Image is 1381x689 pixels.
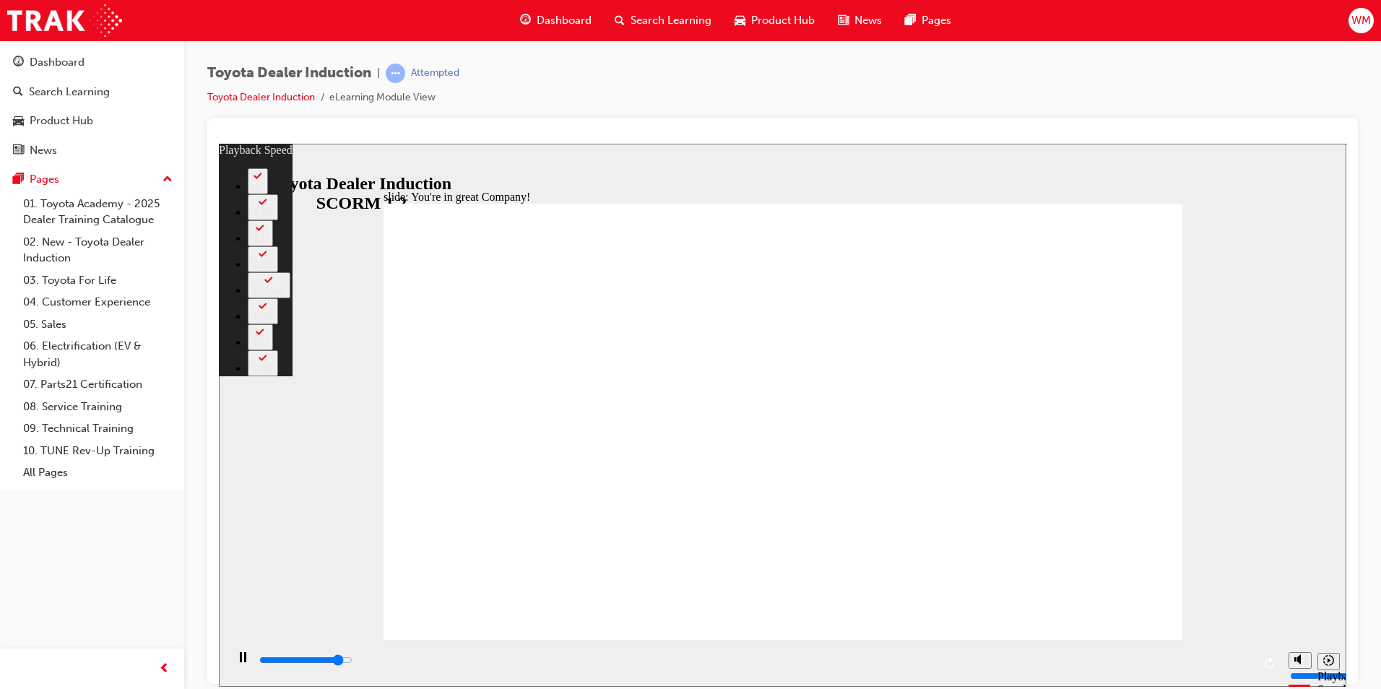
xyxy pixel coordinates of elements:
button: DashboardSearch LearningProduct HubNews [6,46,178,166]
span: prev-icon [159,660,170,678]
div: playback controls [7,496,1062,543]
span: up-icon [163,170,173,189]
div: misc controls [1062,496,1120,543]
a: 07. Parts21 Certification [17,373,178,396]
button: Pages [6,166,178,193]
span: car-icon [735,12,745,30]
a: 05. Sales [17,313,178,336]
input: volume [1071,526,1164,538]
a: Toyota Dealer Induction [207,91,315,103]
span: Search Learning [631,12,711,29]
a: 03. Toyota For Life [17,269,178,292]
div: News [30,142,57,159]
span: learningRecordVerb_ATTEMPT-icon [386,64,405,83]
a: 01. Toyota Academy - 2025 Dealer Training Catalogue [17,193,178,231]
div: Product Hub [30,113,93,129]
a: 09. Technical Training [17,417,178,440]
span: car-icon [13,115,24,128]
a: Product Hub [6,108,178,134]
div: 2 [35,38,43,48]
span: search-icon [615,12,625,30]
span: Dashboard [537,12,592,29]
a: news-iconNews [826,6,893,35]
button: WM [1348,8,1374,33]
a: pages-iconPages [893,6,963,35]
button: Mute (Ctrl+Alt+M) [1070,508,1093,525]
a: 02. New - Toyota Dealer Induction [17,231,178,269]
button: 2 [29,25,49,51]
div: Search Learning [29,84,110,100]
span: Product Hub [751,12,815,29]
div: Pages [30,171,59,188]
a: 04. Customer Experience [17,291,178,313]
span: Pages [922,12,951,29]
span: | [377,65,380,82]
button: Playback speed [1099,509,1121,526]
span: WM [1351,12,1371,29]
input: slide progress [40,511,134,522]
a: Search Learning [6,79,178,105]
span: guage-icon [520,12,531,30]
a: guage-iconDashboard [508,6,603,35]
div: Playback Speed [1099,526,1120,552]
a: 08. Service Training [17,396,178,418]
a: All Pages [17,461,178,484]
span: news-icon [13,144,24,157]
span: Toyota Dealer Induction [207,65,371,82]
a: 10. TUNE Rev-Up Training [17,440,178,462]
a: 06. Electrification (EV & Hybrid) [17,335,178,373]
button: Replay (Ctrl+Alt+R) [1041,509,1062,531]
li: eLearning Module View [329,90,436,106]
div: Dashboard [30,54,85,71]
span: guage-icon [13,56,24,69]
div: Attempted [411,66,459,80]
img: Trak [7,4,122,37]
a: car-iconProduct Hub [723,6,826,35]
span: pages-icon [905,12,916,30]
span: search-icon [13,86,23,99]
span: news-icon [838,12,849,30]
span: News [854,12,882,29]
a: Dashboard [6,49,178,76]
span: pages-icon [13,173,24,186]
button: Pause (Ctrl+Alt+P) [7,508,32,532]
a: News [6,137,178,164]
a: search-iconSearch Learning [603,6,723,35]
